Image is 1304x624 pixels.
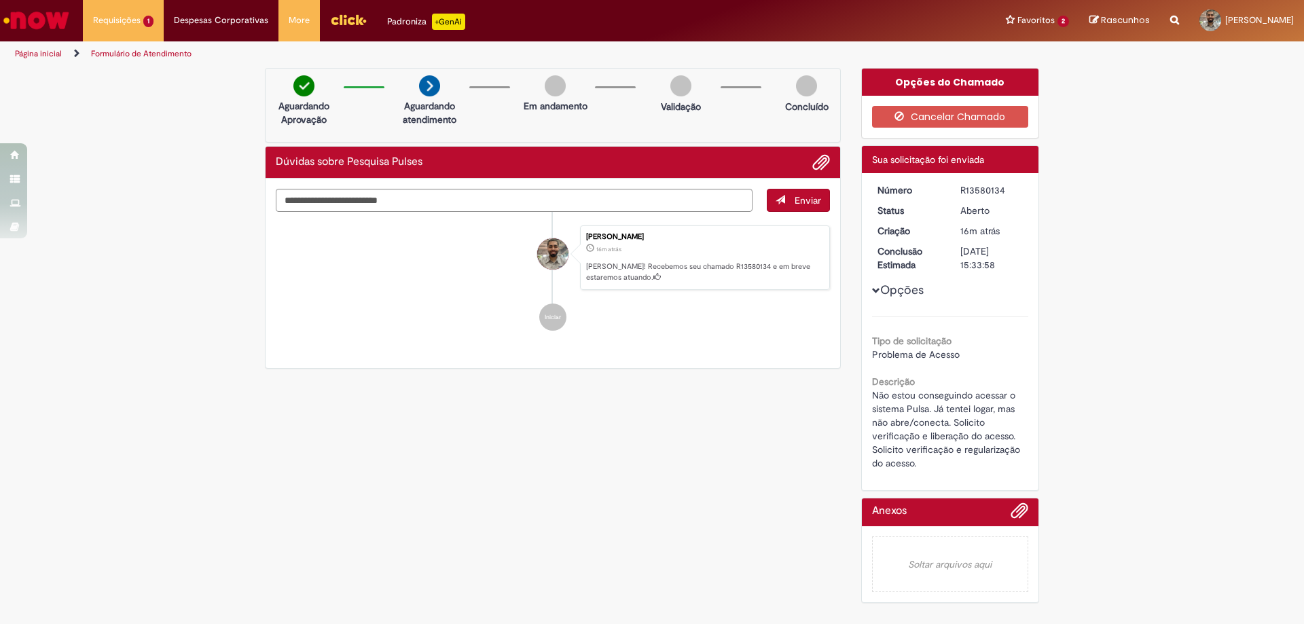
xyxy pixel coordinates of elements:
div: Jaison Felipe Pereira Moreira [537,238,568,270]
span: [PERSON_NAME] [1225,14,1294,26]
li: Jaison Felipe Pereira Moreira [276,225,830,291]
a: Rascunhos [1089,14,1150,27]
span: Favoritos [1017,14,1055,27]
a: Página inicial [15,48,62,59]
em: Soltar arquivos aqui [872,536,1029,592]
p: Aguardando Aprovação [271,99,337,126]
div: Padroniza [387,14,465,30]
div: R13580134 [960,183,1024,197]
button: Adicionar anexos [812,153,830,171]
img: check-circle-green.png [293,75,314,96]
p: Validação [661,100,701,113]
img: img-circle-grey.png [796,75,817,96]
span: 2 [1057,16,1069,27]
time: 30/09/2025 09:33:55 [596,245,621,253]
dt: Status [867,204,951,217]
span: 1 [143,16,153,27]
div: [DATE] 15:33:58 [960,244,1024,272]
button: Cancelar Chamado [872,106,1029,128]
p: +GenAi [432,14,465,30]
h2: Dúvidas sobre Pesquisa Pulses Histórico de tíquete [276,156,422,168]
div: Opções do Chamado [862,69,1039,96]
img: ServiceNow [1,7,71,34]
img: arrow-next.png [419,75,440,96]
img: img-circle-grey.png [670,75,691,96]
h2: Anexos [872,505,907,517]
span: Requisições [93,14,141,27]
button: Adicionar anexos [1011,502,1028,526]
div: [PERSON_NAME] [586,233,822,241]
span: 16m atrás [596,245,621,253]
button: Enviar [767,189,830,212]
p: [PERSON_NAME]! Recebemos seu chamado R13580134 e em breve estaremos atuando. [586,261,822,282]
dt: Conclusão Estimada [867,244,951,272]
textarea: Digite sua mensagem aqui... [276,189,753,212]
div: Aberto [960,204,1024,217]
b: Tipo de solicitação [872,335,952,347]
div: 30/09/2025 09:33:55 [960,224,1024,238]
dt: Número [867,183,951,197]
ul: Trilhas de página [10,41,859,67]
p: Aguardando atendimento [397,99,463,126]
p: Em andamento [524,99,587,113]
span: Despesas Corporativas [174,14,268,27]
span: Sua solicitação foi enviada [872,153,984,166]
a: Formulário de Atendimento [91,48,192,59]
span: Não estou conseguindo acessar o sistema Pulsa. Já tentei logar, mas não abre/conecta. Solicito ve... [872,389,1023,469]
b: Descrição [872,375,915,388]
dt: Criação [867,224,951,238]
span: Rascunhos [1101,14,1150,26]
span: Enviar [795,194,821,206]
img: img-circle-grey.png [545,75,566,96]
ul: Histórico de tíquete [276,212,830,345]
img: click_logo_yellow_360x200.png [330,10,367,30]
span: More [289,14,310,27]
span: Problema de Acesso [872,348,960,361]
span: 16m atrás [960,225,1000,237]
p: Concluído [785,100,829,113]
